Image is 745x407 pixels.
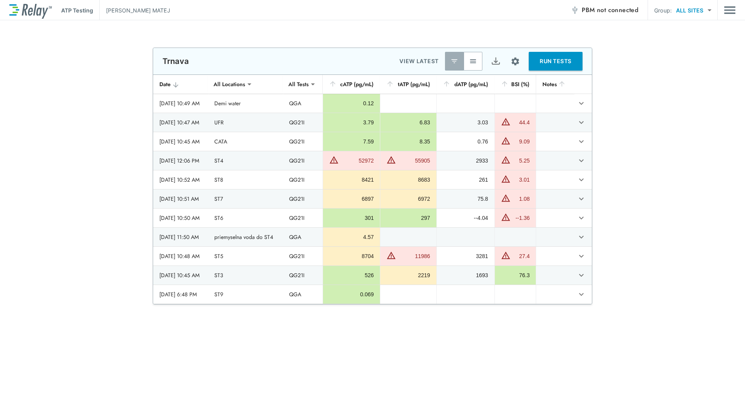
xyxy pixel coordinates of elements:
[329,119,374,126] div: 3.79
[568,2,641,18] button: PBM not connected
[283,151,323,170] td: QG21I
[512,119,530,126] div: 44.4
[575,116,588,129] button: expand row
[512,195,530,203] div: 1.08
[387,119,430,126] div: 6.83
[208,247,283,265] td: ST5
[386,80,430,89] div: tATP (pg/mL)
[443,271,488,279] div: 1693
[341,157,374,165] div: 52972
[159,157,202,165] div: [DATE] 12:06 PM
[575,154,588,167] button: expand row
[153,75,592,304] table: sticky table
[575,192,588,205] button: expand row
[159,176,202,184] div: [DATE] 10:52 AM
[159,271,202,279] div: [DATE] 10:45 AM
[529,52,583,71] button: RUN TESTS
[443,119,488,126] div: 3.03
[208,132,283,151] td: CATA
[575,230,588,244] button: expand row
[724,3,736,18] button: Main menu
[208,209,283,227] td: ST6
[575,269,588,282] button: expand row
[329,155,339,165] img: Warning
[208,170,283,189] td: ST8
[501,193,510,203] img: Warning
[329,233,374,241] div: 4.57
[398,252,430,260] div: 11986
[159,290,202,298] div: [DATE] 6:48 PM
[162,57,189,66] p: Trnava
[208,94,283,113] td: Demi water
[159,119,202,126] div: [DATE] 10:47 AM
[208,76,251,92] div: All Locations
[329,99,374,107] div: 0.12
[575,250,588,263] button: expand row
[61,6,93,14] p: ATP Testing
[283,285,323,304] td: QGA
[486,52,505,71] button: Export
[9,2,52,19] img: LuminUltra Relay
[283,189,323,208] td: QG21I
[208,266,283,285] td: ST3
[501,271,530,279] div: 76.3
[542,80,567,89] div: Notes
[501,155,510,165] img: Warning
[501,251,510,260] img: Warning
[724,3,736,18] img: Drawer Icon
[501,117,510,126] img: Warning
[283,113,323,132] td: QG21I
[159,252,202,260] div: [DATE] 10:48 AM
[387,214,430,222] div: 297
[512,176,530,184] div: 3.01
[512,138,530,145] div: 9.09
[450,57,458,65] img: Latest
[283,228,323,246] td: QGA
[208,151,283,170] td: ST4
[575,211,588,225] button: expand row
[443,214,488,222] div: --4.04
[208,228,283,246] td: priemyselna voda do ST4
[283,94,323,113] td: QGA
[208,285,283,304] td: ST9
[491,57,501,66] img: Export Icon
[399,57,439,66] p: VIEW LATEST
[283,247,323,265] td: QG21I
[443,176,488,184] div: 261
[283,76,314,92] div: All Tests
[501,212,510,222] img: Warning
[512,214,530,222] div: --1.36
[443,157,488,165] div: 2933
[571,6,579,14] img: Offline Icon
[159,195,202,203] div: [DATE] 10:51 AM
[283,209,323,227] td: QG21I
[575,97,588,110] button: expand row
[159,138,202,145] div: [DATE] 10:45 AM
[443,80,488,89] div: dATP (pg/mL)
[106,6,170,14] p: [PERSON_NAME] MATEJ
[398,157,430,165] div: 55905
[510,57,520,66] img: Settings Icon
[329,271,374,279] div: 526
[654,6,672,14] p: Group:
[387,176,430,184] div: 8683
[469,57,477,65] img: View All
[329,176,374,184] div: 8421
[501,80,530,89] div: BSI (%)
[387,271,430,279] div: 2219
[443,252,488,260] div: 3281
[159,99,202,107] div: [DATE] 10:49 AM
[329,80,374,89] div: cATP (pg/mL)
[512,157,530,165] div: 5.25
[208,189,283,208] td: ST7
[329,290,374,298] div: 0.069
[329,214,374,222] div: 301
[283,132,323,151] td: QG21I
[387,251,396,260] img: Warning
[512,252,530,260] div: 27.4
[443,138,488,145] div: 0.76
[575,135,588,148] button: expand row
[283,170,323,189] td: QG21I
[329,138,374,145] div: 7.59
[159,233,202,241] div: [DATE] 11:50 AM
